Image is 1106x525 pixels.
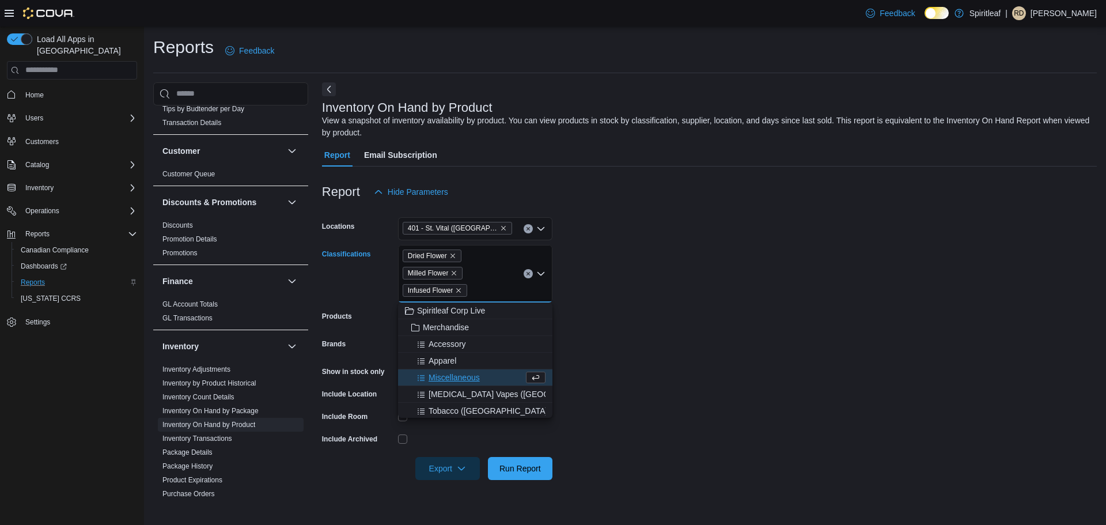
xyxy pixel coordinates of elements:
[398,303,552,319] button: Spiritleaf Corp Live
[429,388,610,400] span: [MEDICAL_DATA] Vapes ([GEOGRAPHIC_DATA])
[322,435,377,444] label: Include Archived
[21,262,67,271] span: Dashboards
[162,248,198,258] span: Promotions
[162,392,234,402] span: Inventory Count Details
[162,421,255,429] a: Inventory On Hand by Product
[162,275,283,287] button: Finance
[16,275,137,289] span: Reports
[32,33,137,56] span: Load All Apps in [GEOGRAPHIC_DATA]
[162,341,283,352] button: Inventory
[162,235,217,244] span: Promotion Details
[2,133,142,150] button: Customers
[162,475,222,485] span: Product Expirations
[16,292,137,305] span: Washington CCRS
[16,259,137,273] span: Dashboards
[162,379,256,387] a: Inventory by Product Historical
[408,267,449,279] span: Milled Flower
[21,294,81,303] span: [US_STATE] CCRS
[21,181,58,195] button: Inventory
[25,318,50,327] span: Settings
[162,170,215,178] a: Customer Queue
[398,319,552,336] button: Merchandise
[21,245,89,255] span: Canadian Compliance
[25,183,54,192] span: Inventory
[861,2,919,25] a: Feedback
[16,259,71,273] a: Dashboards
[322,185,360,199] h3: Report
[403,284,468,297] span: Infused Flower
[388,186,448,198] span: Hide Parameters
[322,115,1091,139] div: View a snapshot of inventory availability by product. You can view products in stock by classific...
[153,36,214,59] h1: Reports
[162,490,215,498] a: Purchase Orders
[880,7,915,19] span: Feedback
[23,7,74,19] img: Cova
[925,7,949,19] input: Dark Mode
[162,118,221,127] span: Transaction Details
[969,6,1001,20] p: Spiritleaf
[25,137,59,146] span: Customers
[25,206,59,216] span: Operations
[21,315,55,329] a: Settings
[322,222,355,231] label: Locations
[25,90,44,100] span: Home
[153,218,308,265] div: Discounts & Promotions
[364,143,437,167] span: Email Subscription
[162,300,218,308] a: GL Account Totals
[429,338,466,350] span: Accessory
[449,252,456,259] button: Remove Dried Flower from selection in this group
[455,287,462,294] button: Remove Infused Flower from selection in this group
[21,315,137,329] span: Settings
[162,341,199,352] h3: Inventory
[162,365,230,374] span: Inventory Adjustments
[2,86,142,103] button: Home
[162,145,283,157] button: Customer
[162,448,213,457] span: Package Details
[162,105,244,113] a: Tips by Budtender per Day
[16,292,85,305] a: [US_STATE] CCRS
[162,420,255,429] span: Inventory On Hand by Product
[285,274,299,288] button: Finance
[1012,6,1026,20] div: Ravi D
[408,250,447,262] span: Dried Flower
[536,224,546,233] button: Open list of options
[524,224,533,233] button: Clear input
[2,314,142,330] button: Settings
[285,339,299,353] button: Inventory
[21,88,48,102] a: Home
[500,225,507,232] button: Remove 401 - St. Vital (Winnipeg) from selection in this group
[21,158,54,172] button: Catalog
[429,405,550,417] span: Tobacco ([GEOGRAPHIC_DATA])
[162,275,193,287] h3: Finance
[16,243,93,257] a: Canadian Compliance
[21,204,137,218] span: Operations
[21,204,64,218] button: Operations
[285,195,299,209] button: Discounts & Promotions
[429,355,456,367] span: Apparel
[21,278,45,287] span: Reports
[429,372,480,383] span: Miscellaneous
[322,412,368,421] label: Include Room
[162,365,230,373] a: Inventory Adjustments
[403,250,461,262] span: Dried Flower
[162,145,200,157] h3: Customer
[162,197,283,208] button: Discounts & Promotions
[2,180,142,196] button: Inventory
[153,297,308,330] div: Finance
[7,82,137,361] nav: Complex example
[415,457,480,480] button: Export
[398,403,552,420] button: Tobacco ([GEOGRAPHIC_DATA])
[322,82,336,96] button: Next
[153,167,308,186] div: Customer
[162,379,256,388] span: Inventory by Product Historical
[162,462,213,471] span: Package History
[162,435,232,443] a: Inventory Transactions
[322,312,352,321] label: Products
[2,157,142,173] button: Catalog
[162,314,213,323] span: GL Transactions
[162,221,193,229] a: Discounts
[162,406,259,416] span: Inventory On Hand by Package
[162,448,213,456] a: Package Details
